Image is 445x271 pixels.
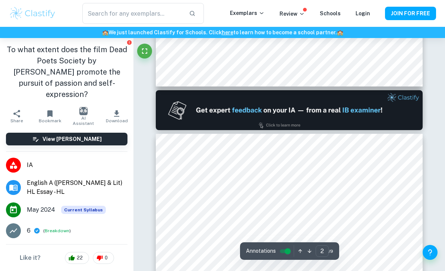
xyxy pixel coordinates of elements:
[42,135,102,143] h6: View [PERSON_NAME]
[6,133,127,145] button: View [PERSON_NAME]
[43,227,71,234] span: ( )
[101,254,112,262] span: 0
[65,252,89,264] div: 22
[6,44,127,100] h1: To what extent does the film Dead Poets Society by [PERSON_NAME] promote the pursuit of passion a...
[126,40,132,45] button: Report issue
[71,116,96,126] span: AI Assistant
[34,106,67,127] button: Bookmark
[280,10,305,18] p: Review
[320,10,341,16] a: Schools
[61,206,106,214] span: Current Syllabus
[385,7,436,20] button: JOIN FOR FREE
[329,248,333,255] span: / 9
[356,10,370,16] a: Login
[246,247,276,255] span: Annotations
[10,118,23,123] span: Share
[106,118,128,123] span: Download
[137,44,152,59] button: Fullscreen
[79,107,88,115] img: AI Assistant
[27,161,127,170] span: IA
[337,29,343,35] span: 🏫
[230,9,265,17] p: Exemplars
[39,118,61,123] span: Bookmark
[73,254,87,262] span: 22
[423,245,438,260] button: Help and Feedback
[61,206,106,214] div: This exemplar is based on the current syllabus. Feel free to refer to it for inspiration/ideas wh...
[27,205,55,214] span: May 2024
[9,6,56,21] img: Clastify logo
[20,253,41,262] h6: Like it?
[100,106,134,127] button: Download
[222,29,233,35] a: here
[93,252,114,264] div: 0
[67,106,100,127] button: AI Assistant
[45,227,69,234] button: Breakdown
[82,3,183,24] input: Search for any exemplars...
[102,29,108,35] span: 🏫
[27,179,127,196] span: English A ([PERSON_NAME] & Lit) HL Essay - HL
[27,226,31,235] p: 6
[1,28,444,37] h6: We just launched Clastify for Schools. Click to learn how to become a school partner.
[156,90,423,130] img: Ad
